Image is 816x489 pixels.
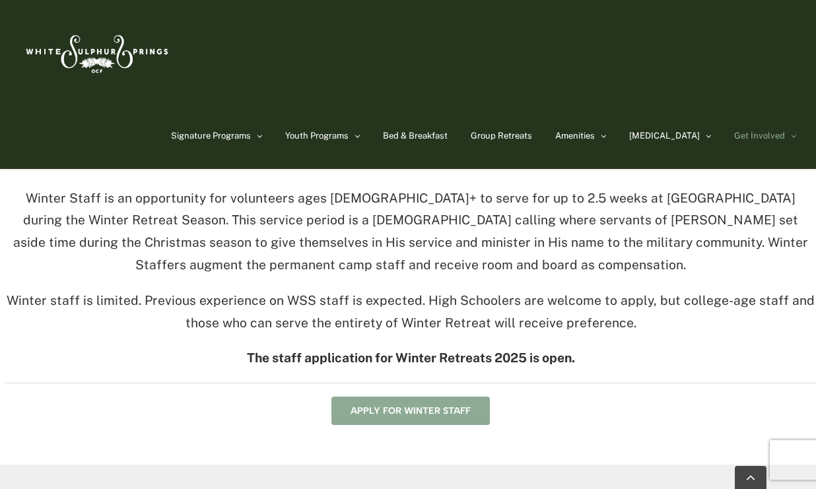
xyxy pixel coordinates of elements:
[20,20,172,82] img: White Sulphur Springs Logo
[171,103,262,169] a: Signature Programs
[555,103,606,169] a: Amenities
[734,103,796,169] a: Get Involved
[471,103,532,169] a: Group Retreats
[5,187,816,277] p: Winter Staff is an opportunity for volunteers ages [DEMOGRAPHIC_DATA]+ to serve for up to 2.5 wee...
[629,131,700,140] span: [MEDICAL_DATA]
[285,103,360,169] a: Youth Programs
[171,103,796,169] nav: Main Menu Sticky
[555,131,595,140] span: Amenities
[383,103,448,169] a: Bed & Breakfast
[331,397,490,425] a: Winter Staff Application
[285,131,349,140] span: Youth Programs
[5,290,816,335] p: Winter staff is limited. Previous experience on WSS staff is expected. High Schoolers are welcome...
[351,405,471,416] span: Apply for Winter Staff
[734,131,785,140] span: Get Involved
[247,350,575,365] strong: The staff application for Winter Retreats 2025 is open.
[171,131,251,140] span: Signature Programs
[471,131,532,140] span: Group Retreats
[629,103,711,169] a: [MEDICAL_DATA]
[383,131,448,140] span: Bed & Breakfast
